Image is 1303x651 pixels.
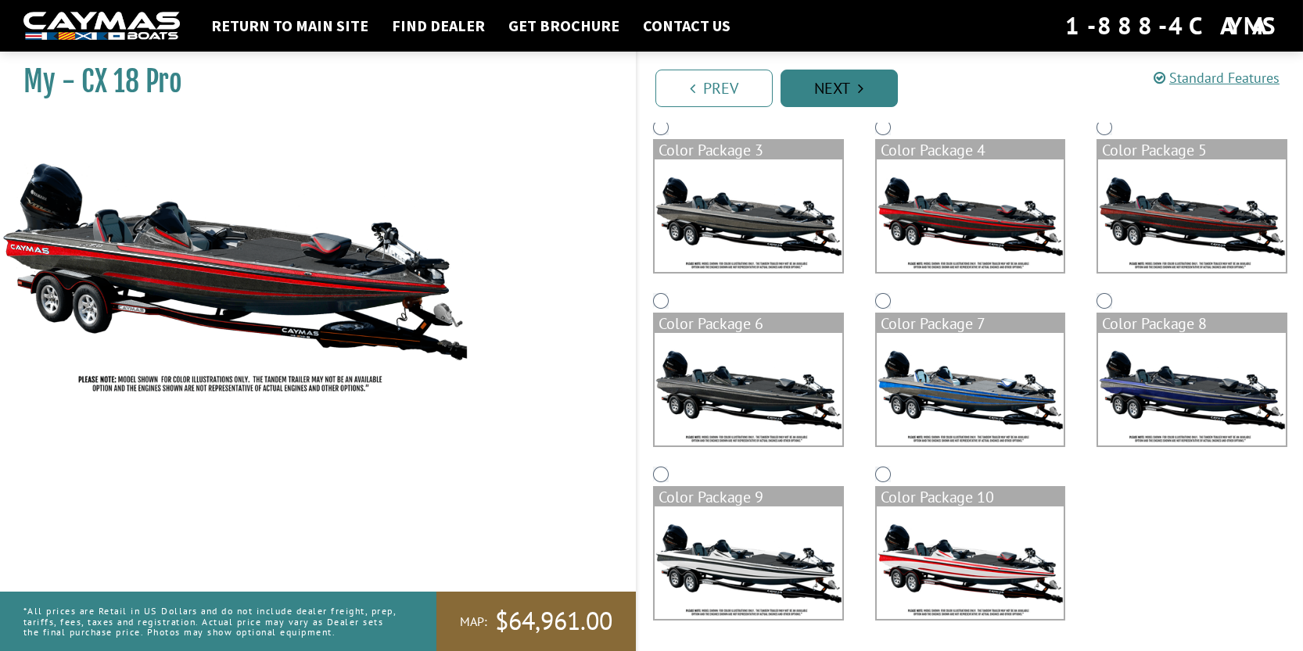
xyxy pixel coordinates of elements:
[655,70,773,107] a: Prev
[781,70,898,107] a: Next
[877,333,1064,445] img: color_package_298.png
[877,159,1064,272] img: color_package_295.png
[460,613,487,630] span: MAP:
[1098,141,1286,159] div: Color Package 5
[495,605,612,638] span: $64,961.00
[877,314,1064,333] div: Color Package 7
[501,16,627,36] a: Get Brochure
[655,159,842,272] img: color_package_294.png
[635,16,738,36] a: Contact Us
[877,488,1064,506] div: Color Package 10
[436,592,636,651] a: MAP:$64,961.00
[1098,314,1286,333] div: Color Package 8
[1065,9,1280,43] div: 1-888-4CAYMAS
[384,16,493,36] a: Find Dealer
[655,506,842,619] img: color_package_300.png
[655,141,842,159] div: Color Package 3
[203,16,376,36] a: Return to main site
[877,506,1064,619] img: color_package_301.png
[23,598,401,645] p: *All prices are Retail in US Dollars and do not include dealer freight, prep, tariffs, fees, taxe...
[877,141,1064,159] div: Color Package 4
[1154,69,1280,87] a: Standard Features
[23,64,597,99] h1: My - CX 18 Pro
[1098,159,1286,272] img: color_package_296.png
[651,67,1303,107] ul: Pagination
[655,488,842,506] div: Color Package 9
[1098,333,1286,445] img: color_package_299.png
[655,314,842,333] div: Color Package 6
[23,12,180,41] img: white-logo-c9c8dbefe5ff5ceceb0f0178aa75bf4bb51f6bca0971e226c86eb53dfe498488.png
[655,333,842,445] img: color_package_297.png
